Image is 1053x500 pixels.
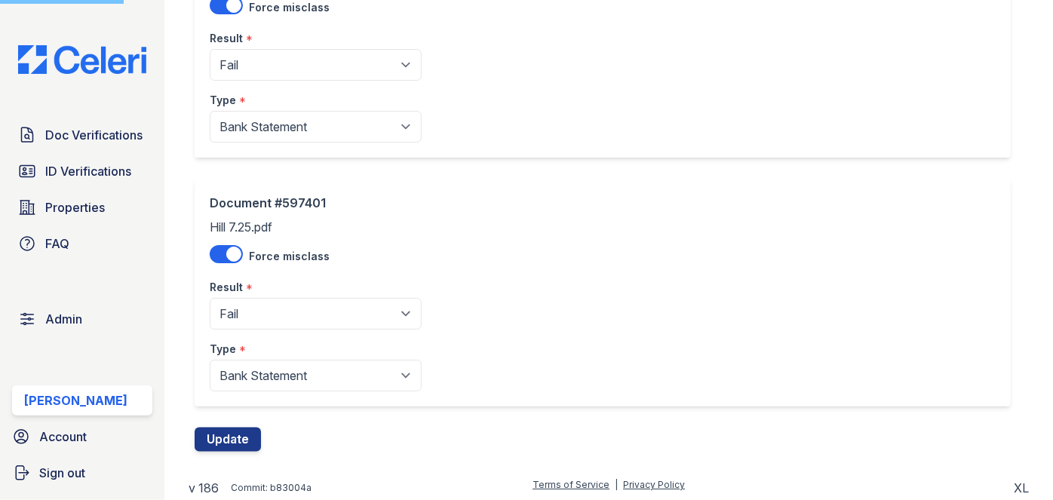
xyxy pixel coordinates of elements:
span: Account [39,428,87,446]
span: FAQ [45,235,69,253]
a: ID Verifications [12,156,152,186]
a: Terms of Service [533,479,609,490]
div: | [615,479,618,490]
a: Account [6,422,158,452]
div: [PERSON_NAME] [24,391,127,410]
label: Type [210,342,236,357]
a: FAQ [12,229,152,259]
button: Update [195,428,261,452]
div: Commit: b83004a [231,482,312,494]
div: Document #597401 [210,194,422,212]
div: Hill 7.25.pdf [210,194,422,391]
span: Sign out [39,464,85,482]
a: Privacy Policy [623,479,685,490]
label: Result [210,31,243,46]
a: Doc Verifications [12,120,152,150]
span: ID Verifications [45,162,131,180]
span: Doc Verifications [45,126,143,144]
a: Properties [12,192,152,222]
span: Properties [45,198,105,216]
a: Admin [12,304,152,334]
a: Sign out [6,458,158,488]
label: Force misclass [249,249,330,264]
span: Admin [45,310,82,328]
img: CE_Logo_Blue-a8612792a0a2168367f1c8372b55b34899dd931a85d93a1a3d3e32e68fde9ad4.png [6,45,158,74]
label: Type [210,93,236,108]
div: XL [1014,479,1029,497]
a: v 186 [189,479,219,497]
label: Result [210,280,243,295]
